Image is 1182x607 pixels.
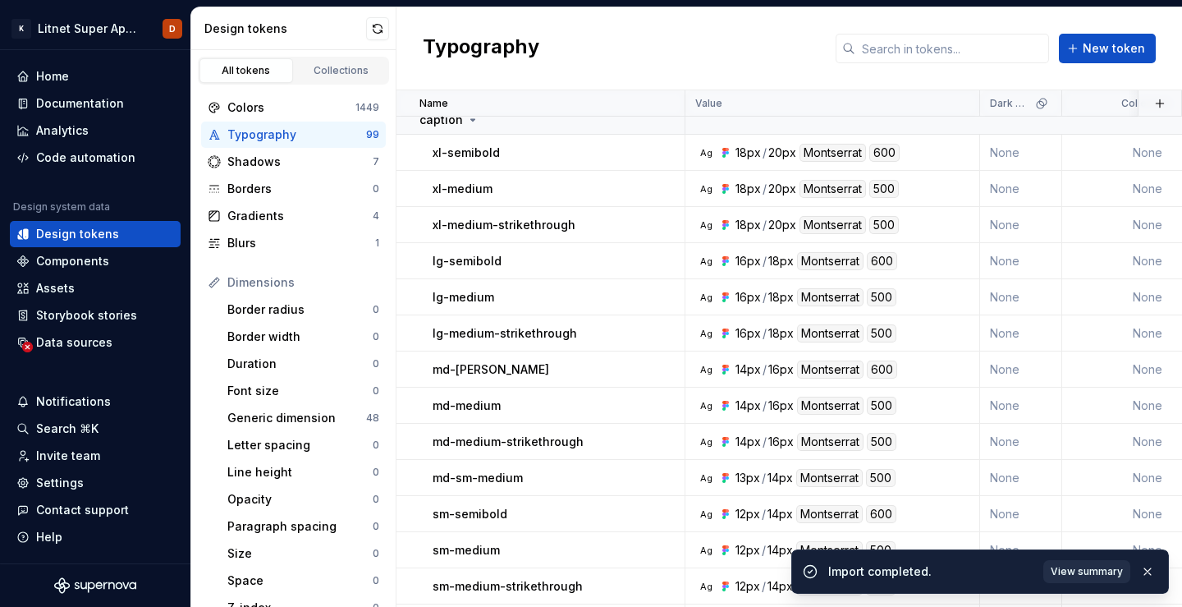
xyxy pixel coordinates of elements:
div: Ag [699,544,712,557]
div: / [763,216,767,234]
div: Shadows [227,154,373,170]
div: Ag [699,399,712,412]
div: 14px [767,505,793,523]
div: Montserrat [797,252,864,270]
p: sm-semibold [433,506,507,522]
div: Settings [36,475,84,491]
div: 16px [735,288,761,306]
div: Montserrat [797,433,864,451]
button: KLitnet Super App 2.0.D [3,11,187,46]
div: Space [227,573,373,589]
a: Data sources [10,329,181,356]
div: Colors [227,99,355,116]
div: Montserrat [799,144,866,162]
div: 0 [373,466,379,479]
div: 0 [373,384,379,398]
div: 500 [867,324,896,343]
div: Letter spacing [227,437,373,453]
div: Invite team [36,448,100,464]
h2: Typography [423,34,539,63]
div: Ag [699,363,712,376]
div: 14px [767,541,793,559]
div: 600 [867,361,897,379]
div: Design system data [13,200,110,214]
div: 0 [373,493,379,506]
p: xl-semibold [433,145,500,161]
p: md-medium [433,398,501,414]
div: 500 [867,288,896,306]
div: Montserrat [799,180,866,198]
a: Letter spacing0 [221,432,386,458]
div: 0 [373,439,379,452]
a: Invite team [10,443,181,469]
div: Border width [227,329,373,345]
div: / [763,324,767,343]
div: 13px [735,469,760,487]
p: sm-medium [433,542,500,559]
div: 16px [768,361,794,379]
div: Montserrat [796,469,863,487]
button: Notifications [10,389,181,415]
div: 0 [373,330,379,343]
div: 14px [767,469,793,487]
div: / [762,577,766,596]
a: Borders0 [201,176,386,202]
div: / [763,144,767,162]
div: 0 [373,303,379,316]
div: Blurs [227,235,375,251]
a: Analytics [10,117,181,144]
p: sm-medium-strikethrough [433,578,583,595]
span: View summary [1051,565,1123,578]
div: 0 [373,574,379,587]
div: 12px [735,577,760,596]
div: Ag [699,471,712,485]
p: md-sm-medium [433,470,523,486]
span: New token [1083,40,1145,57]
div: / [763,397,767,415]
a: Assets [10,275,181,301]
div: 1449 [355,101,379,114]
div: Opacity [227,491,373,508]
div: 0 [373,182,379,195]
div: 16px [768,433,794,451]
td: None [980,315,1062,352]
div: Notifications [36,393,111,410]
a: Storybook stories [10,302,181,329]
button: View summary [1043,560,1130,583]
div: 48 [366,412,379,425]
div: Montserrat [796,505,863,523]
a: Components [10,248,181,274]
a: Space0 [221,568,386,594]
div: All tokens [205,64,287,77]
td: None [980,207,1062,243]
div: 18px [735,144,761,162]
a: Size0 [221,540,386,567]
div: 4 [373,209,379,223]
div: 500 [869,180,899,198]
div: 12px [735,505,760,523]
div: Data sources [36,334,112,351]
a: Opacity0 [221,486,386,513]
div: Ag [699,327,712,340]
div: 12px [735,541,760,559]
div: 20px [768,216,796,234]
p: md-medium-strikethrough [433,434,584,450]
a: Border radius0 [221,297,386,323]
a: Supernova Logo [54,577,136,594]
div: Ag [699,182,712,195]
div: / [763,361,767,379]
div: Ag [699,218,712,232]
div: 14px [735,397,761,415]
div: Contact support [36,502,129,518]
div: Storybook stories [36,307,137,324]
div: 1 [375,237,379,250]
div: / [763,288,767,306]
div: 0 [373,357,379,370]
div: Borders [227,181,373,197]
div: Ag [699,435,712,448]
a: Paragraph spacing0 [221,513,386,540]
div: Montserrat [797,361,864,379]
p: xl-medium [433,181,492,197]
a: Shadows7 [201,149,386,175]
a: Blurs1 [201,230,386,256]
